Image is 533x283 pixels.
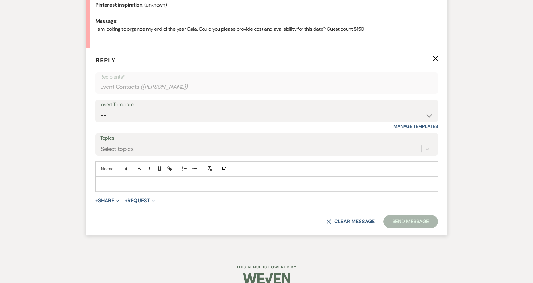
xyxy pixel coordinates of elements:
span: + [125,198,127,203]
p: Recipients* [100,73,433,81]
button: Clear message [326,219,374,224]
div: Select topics [101,145,134,153]
span: ( [PERSON_NAME] ) [140,83,188,91]
label: Topics [100,134,433,143]
b: Message [95,18,117,24]
div: Insert Template [100,100,433,109]
span: + [95,198,98,203]
button: Send Message [383,215,438,228]
button: Share [95,198,119,203]
b: Pinterest inspiration [95,2,143,8]
a: Manage Templates [393,124,438,129]
div: Event Contacts [100,81,433,93]
button: Request [125,198,155,203]
span: Reply [95,56,116,64]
